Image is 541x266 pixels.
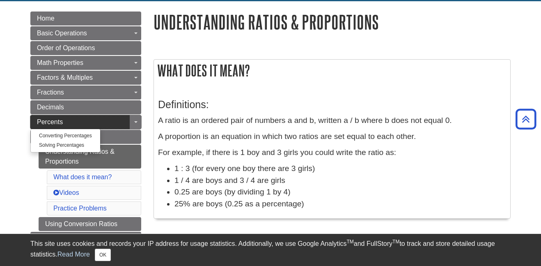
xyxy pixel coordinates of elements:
a: Percents [30,115,141,129]
a: Understanding Ratios & Proportions [39,145,141,169]
span: Decimals [37,104,64,111]
h3: Definitions: [158,99,506,111]
a: Order of Operations [30,41,141,55]
p: A proportion is an equation in which two ratios are set equal to each other. [158,131,506,143]
a: Basic Operations [30,26,141,40]
span: Basic Operations [37,30,87,37]
span: Fractions [37,89,64,96]
span: Math Properties [37,59,83,66]
a: Math Properties [30,56,141,70]
a: Converting Percentages [31,131,100,141]
a: Home [30,12,141,25]
li: 25% are boys (0.25 as a percentage) [174,198,506,210]
a: Fractions [30,86,141,99]
span: Percents [37,118,63,125]
li: 1 / 4 are boys and 3 / 4 are girls [174,175,506,187]
a: Back to Top [513,113,539,125]
button: Close [95,249,111,261]
a: Solving Percentages [31,141,100,150]
li: 1 : 3 (for every one boy there are 3 girls) [174,163,506,175]
li: 0.25 are boys (by dividing 1 by 4) [174,186,506,198]
span: Factors & Multiples [37,74,93,81]
a: Using Conversion Ratios [39,217,141,231]
h2: What does it mean? [154,60,510,81]
span: Home [37,15,55,22]
a: Exponents [30,232,141,246]
a: Practice Problems [53,205,107,212]
a: Decimals [30,100,141,114]
span: Order of Operations [37,44,95,51]
p: For example, if there is 1 boy and 3 girls you could write the ratio as: [158,147,506,159]
p: A ratio is an ordered pair of numbers a and b, written a / b where b does not equal 0. [158,115,506,127]
a: Read More [57,251,90,258]
sup: TM [346,239,353,245]
h1: Understanding Ratios & Proportions [154,12,511,32]
div: This site uses cookies and records your IP address for usage statistics. Additionally, we use Goo... [30,239,511,261]
a: What does it mean? [53,173,112,180]
sup: TM [392,239,399,245]
a: Factors & Multiples [30,71,141,85]
a: Videos [53,189,79,196]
